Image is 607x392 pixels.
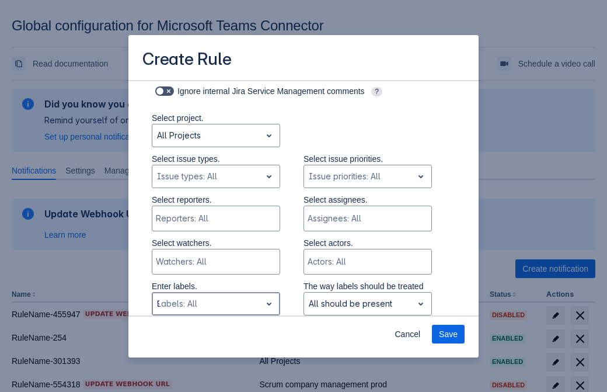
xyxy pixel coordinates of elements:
[128,80,479,317] div: Scrollable content
[152,153,280,165] p: Select issue types.
[152,280,280,292] p: Enter labels.
[439,325,458,344] span: Save
[432,325,465,344] button: Save
[414,169,428,183] span: open
[262,129,276,143] span: open
[303,194,432,206] p: Select assignees.
[142,49,232,72] h3: Create Rule
[414,297,428,311] span: open
[371,87,382,96] span: ?
[303,280,432,292] p: The way labels should be treated
[395,325,420,344] span: Cancel
[152,237,280,249] p: Select watchers.
[152,83,432,99] div: Ignore internal Jira Service Management comments
[388,325,427,344] button: Cancel
[303,237,432,249] p: Select actors.
[152,112,280,124] p: Select project.
[262,297,276,311] span: open
[152,194,280,206] p: Select reporters.
[262,169,276,183] span: open
[303,153,432,165] p: Select issue priorities.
